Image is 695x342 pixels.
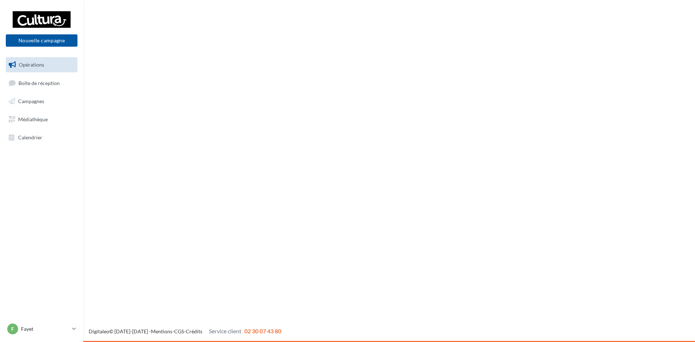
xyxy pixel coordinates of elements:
a: Crédits [186,328,202,334]
span: F [11,325,14,333]
span: Campagnes [18,98,44,104]
a: Calendrier [4,130,79,145]
span: © [DATE]-[DATE] - - - [89,328,281,334]
a: Mentions [151,328,172,334]
span: Médiathèque [18,116,48,122]
p: Fayet [21,325,69,333]
a: F Fayet [6,322,77,336]
span: 02 30 07 43 80 [244,328,281,334]
a: Boîte de réception [4,75,79,91]
a: Médiathèque [4,112,79,127]
span: Boîte de réception [18,80,60,86]
a: Digitaleo [89,328,109,334]
button: Nouvelle campagne [6,34,77,47]
a: CGS [174,328,184,334]
span: Calendrier [18,134,42,140]
a: Opérations [4,57,79,72]
span: Service client [209,328,241,334]
span: Opérations [19,62,44,68]
a: Campagnes [4,94,79,109]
